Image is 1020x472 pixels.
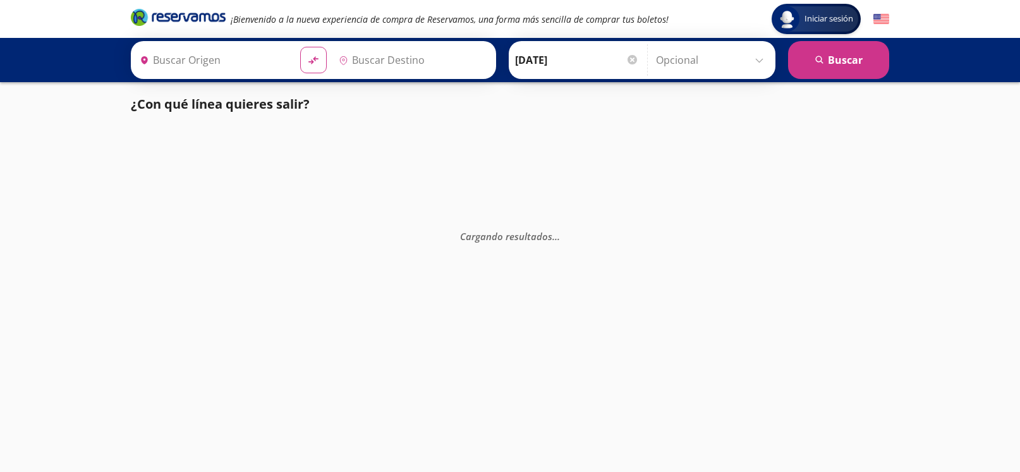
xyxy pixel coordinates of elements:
span: Iniciar sesión [799,13,858,25]
span: . [552,229,555,242]
span: . [557,229,560,242]
button: English [873,11,889,27]
span: . [555,229,557,242]
a: Brand Logo [131,8,226,30]
input: Elegir Fecha [515,44,639,76]
input: Buscar Origen [135,44,290,76]
input: Buscar Destino [334,44,489,76]
button: Buscar [788,41,889,79]
i: Brand Logo [131,8,226,27]
input: Opcional [656,44,769,76]
em: Cargando resultados [460,229,560,242]
p: ¿Con qué línea quieres salir? [131,95,310,114]
em: ¡Bienvenido a la nueva experiencia de compra de Reservamos, una forma más sencilla de comprar tus... [231,13,669,25]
